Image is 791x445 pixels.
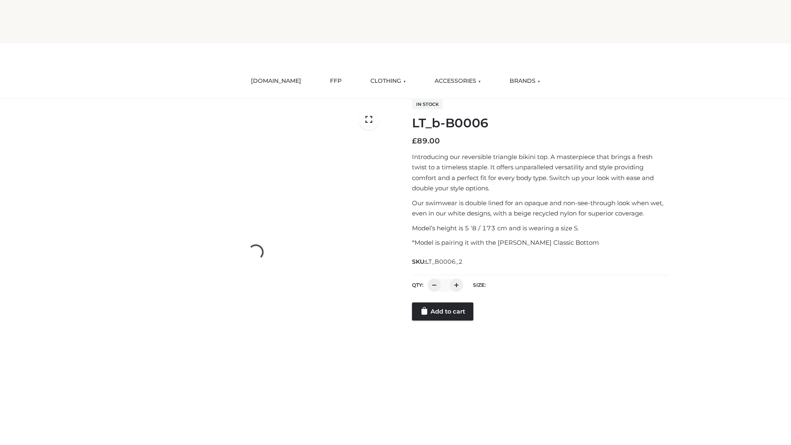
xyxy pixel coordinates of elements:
label: QTY: [412,282,424,288]
p: *Model is pairing it with the [PERSON_NAME] Classic Bottom [412,237,669,248]
bdi: 89.00 [412,136,440,145]
a: [DOMAIN_NAME] [245,72,307,90]
p: Introducing our reversible triangle bikini top. A masterpiece that brings a fresh twist to a time... [412,152,669,194]
a: CLOTHING [364,72,412,90]
p: Our swimwear is double lined for an opaque and non-see-through look when wet, even in our white d... [412,198,669,219]
span: SKU: [412,257,463,267]
span: £ [412,136,417,145]
h1: LT_b-B0006 [412,116,669,131]
p: Model’s height is 5 ‘8 / 173 cm and is wearing a size S. [412,223,669,234]
a: FFP [324,72,348,90]
span: LT_B0006_2 [426,258,463,265]
label: Size: [473,282,486,288]
a: Add to cart [412,302,473,321]
a: ACCESSORIES [428,72,487,90]
a: BRANDS [503,72,546,90]
span: In stock [412,99,443,109]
